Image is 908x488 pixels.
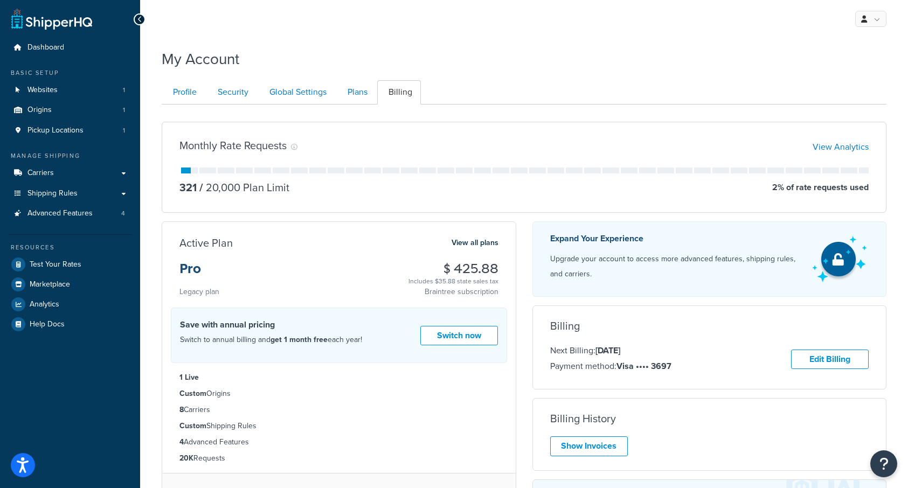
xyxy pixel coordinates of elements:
h3: Monthly Rate Requests [179,140,287,151]
h3: Active Plan [179,237,233,249]
span: 4 [121,209,125,218]
p: 20,000 Plan Limit [197,180,289,195]
h3: Billing History [550,413,616,424]
p: Payment method: [550,359,671,373]
div: Resources [8,243,132,252]
a: Global Settings [258,80,335,104]
span: Shipping Rules [27,189,78,198]
li: Advanced Features [179,436,498,448]
p: Expand Your Experience [550,231,803,246]
a: Dashboard [8,38,132,58]
a: Expand Your Experience Upgrade your account to access more advanced features, shipping rules, and... [532,221,887,297]
span: 1 [123,126,125,135]
li: Origins [8,100,132,120]
span: 1 [123,106,125,115]
span: 1 [123,86,125,95]
div: Includes $35.88 state sales tax [408,276,498,287]
p: Braintree subscription [408,287,498,297]
a: ShipperHQ Home [11,8,92,30]
span: / [199,179,203,196]
a: Carriers [8,163,132,183]
div: Manage Shipping [8,151,132,161]
a: Switch now [420,326,498,346]
a: Show Invoices [550,436,628,456]
li: Origins [179,388,498,400]
strong: Custom [179,420,206,431]
h3: $ 425.88 [408,262,498,276]
p: 2 % of rate requests used [772,180,869,195]
h3: Billing [550,320,580,332]
a: Marketplace [8,275,132,294]
span: Help Docs [30,320,65,329]
span: Analytics [30,300,59,309]
span: Test Your Rates [30,260,81,269]
li: Carriers [179,404,498,416]
strong: get 1 month free [271,334,328,345]
a: View Analytics [813,141,869,153]
a: Edit Billing [791,350,869,370]
a: Plans [336,80,376,104]
li: Websites [8,80,132,100]
span: Pickup Locations [27,126,84,135]
a: Billing [377,80,421,104]
p: Upgrade your account to access more advanced features, shipping rules, and carriers. [550,252,803,282]
strong: 4 [179,436,184,448]
strong: 20K [179,452,193,464]
a: Profile [162,80,205,104]
span: Websites [27,86,58,95]
p: Switch to annual billing and each year! [180,333,362,347]
small: Legacy plan [179,286,219,297]
a: Analytics [8,295,132,314]
h4: Save with annual pricing [180,318,362,331]
strong: [DATE] [595,344,620,357]
a: View all plans [452,236,498,250]
li: Shipping Rules [179,420,498,432]
h3: Pro [179,262,219,284]
h1: My Account [162,48,239,69]
span: Marketplace [30,280,70,289]
strong: Custom [179,388,206,399]
strong: 8 [179,404,184,415]
span: Origins [27,106,52,115]
div: Basic Setup [8,68,132,78]
a: Shipping Rules [8,184,132,204]
a: Websites 1 [8,80,132,100]
strong: 1 Live [179,372,199,383]
li: Advanced Features [8,204,132,224]
li: Requests [179,452,498,464]
button: Open Resource Center [870,450,897,477]
span: Carriers [27,169,54,178]
a: Advanced Features 4 [8,204,132,224]
a: Security [206,80,257,104]
a: Pickup Locations 1 [8,121,132,141]
span: Dashboard [27,43,64,52]
p: 321 [179,180,197,195]
span: Advanced Features [27,209,93,218]
p: Next Billing: [550,344,671,358]
a: Test Your Rates [8,255,132,274]
li: Pickup Locations [8,121,132,141]
strong: Visa •••• 3697 [616,360,671,372]
a: Origins 1 [8,100,132,120]
a: Help Docs [8,315,132,334]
